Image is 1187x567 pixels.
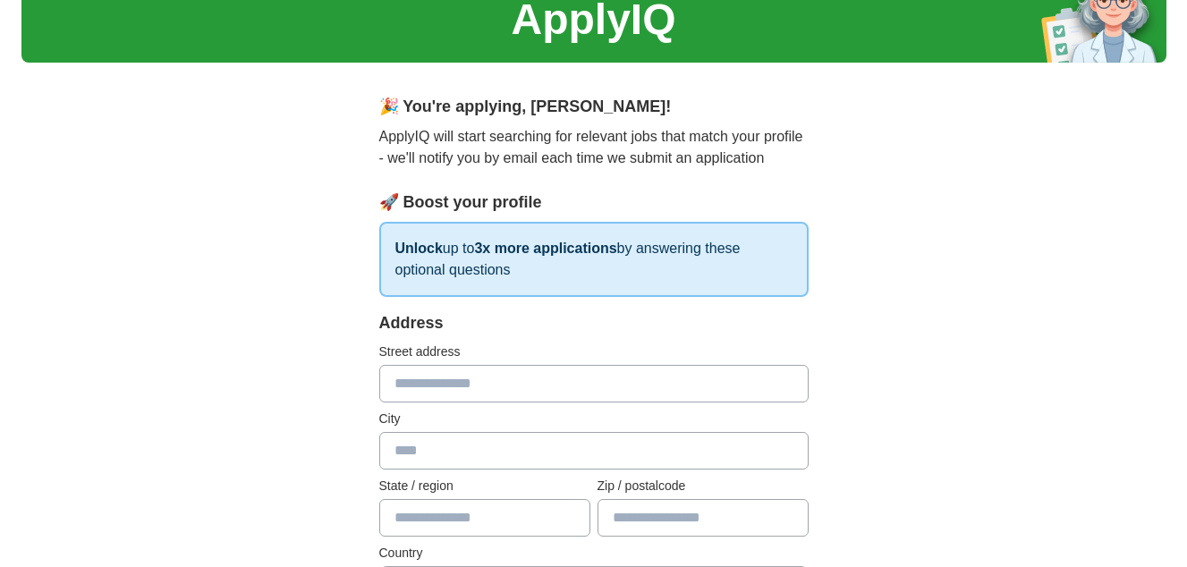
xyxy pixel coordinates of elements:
[379,343,809,361] label: Street address
[379,190,809,215] div: 🚀 Boost your profile
[379,311,809,335] div: Address
[379,95,809,119] div: 🎉 You're applying , [PERSON_NAME] !
[379,410,809,428] label: City
[379,126,809,169] p: ApplyIQ will start searching for relevant jobs that match your profile - we'll notify you by emai...
[474,241,616,256] strong: 3x more applications
[379,477,590,495] label: State / region
[395,241,443,256] strong: Unlock
[598,477,809,495] label: Zip / postalcode
[379,544,809,563] label: Country
[379,222,809,297] p: up to by answering these optional questions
